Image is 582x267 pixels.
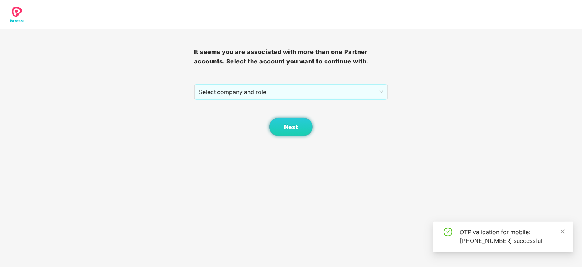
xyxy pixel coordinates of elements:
span: check-circle [444,228,452,236]
h3: It seems you are associated with more than one Partner accounts. Select the account you want to c... [194,47,388,66]
span: Select company and role [199,85,384,99]
span: Next [284,124,298,131]
span: close [560,229,565,234]
button: Next [269,118,313,136]
div: OTP validation for mobile: [PHONE_NUMBER] successful [460,228,565,245]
